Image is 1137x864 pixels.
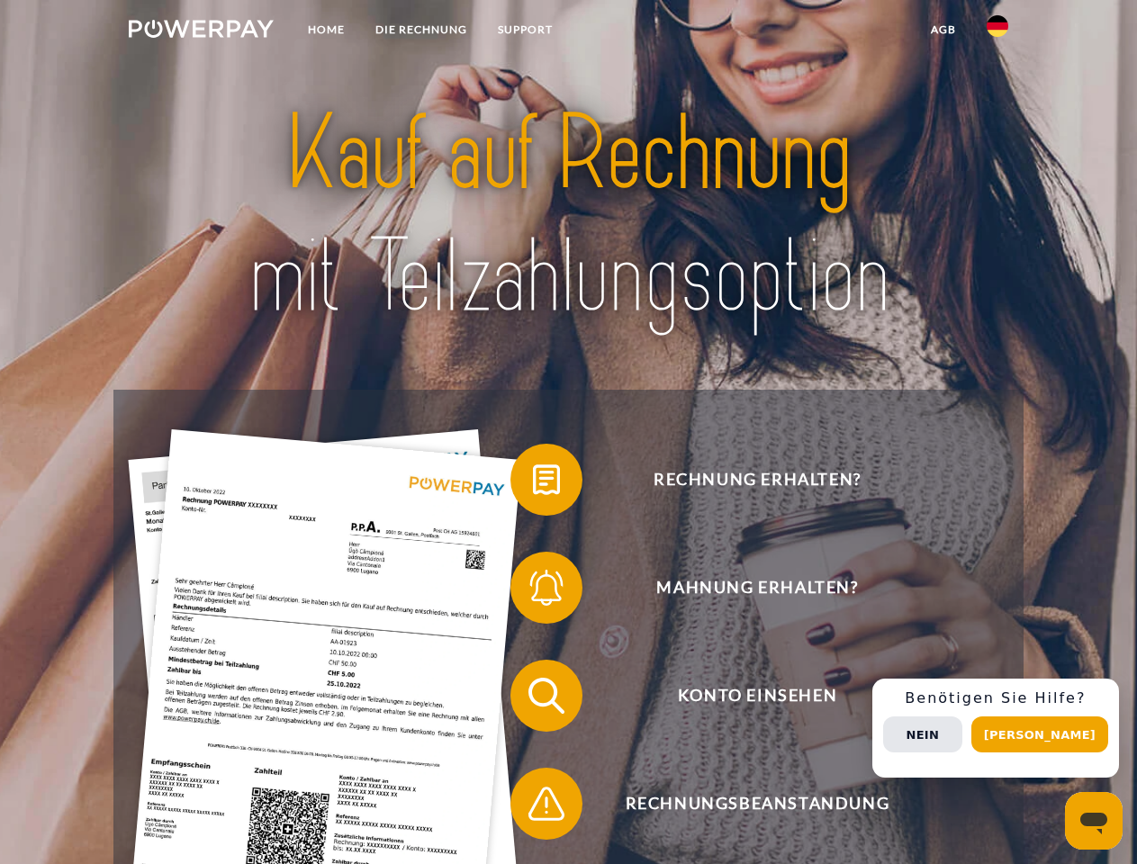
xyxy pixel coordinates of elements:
button: [PERSON_NAME] [971,716,1108,752]
a: Home [293,13,360,46]
img: qb_search.svg [524,673,569,718]
a: agb [916,13,971,46]
iframe: Schaltfläche zum Öffnen des Messaging-Fensters [1065,792,1123,850]
img: logo-powerpay-white.svg [129,20,274,38]
button: Konto einsehen [510,660,979,732]
div: Schnellhilfe [872,679,1119,778]
button: Rechnungsbeanstandung [510,768,979,840]
span: Rechnungsbeanstandung [537,768,978,840]
button: Mahnung erhalten? [510,552,979,624]
span: Rechnung erhalten? [537,444,978,516]
img: qb_bill.svg [524,457,569,502]
img: de [987,15,1008,37]
img: qb_warning.svg [524,781,569,826]
span: Konto einsehen [537,660,978,732]
button: Nein [883,716,962,752]
h3: Benötigen Sie Hilfe? [883,689,1108,707]
img: qb_bell.svg [524,565,569,610]
span: Mahnung erhalten? [537,552,978,624]
button: Rechnung erhalten? [510,444,979,516]
a: SUPPORT [483,13,568,46]
img: title-powerpay_de.svg [172,86,965,345]
a: DIE RECHNUNG [360,13,483,46]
